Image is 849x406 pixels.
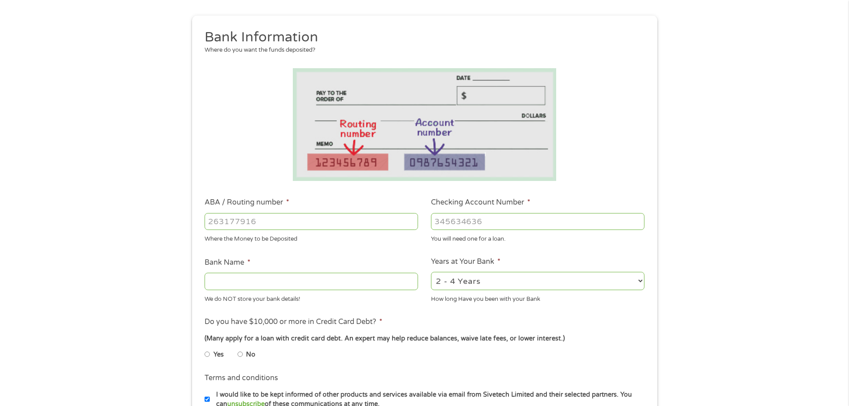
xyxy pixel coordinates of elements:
[431,213,644,230] input: 345634636
[205,46,638,55] div: Where do you want the funds deposited?
[205,334,644,344] div: (Many apply for a loan with credit card debt. An expert may help reduce balances, waive late fees...
[205,198,289,207] label: ABA / Routing number
[205,291,418,303] div: We do NOT store your bank details!
[205,258,250,267] label: Bank Name
[213,350,224,360] label: Yes
[205,317,382,327] label: Do you have $10,000 or more in Credit Card Debt?
[431,198,530,207] label: Checking Account Number
[293,68,557,181] img: Routing number location
[205,373,278,383] label: Terms and conditions
[205,213,418,230] input: 263177916
[431,232,644,244] div: You will need one for a loan.
[205,232,418,244] div: Where the Money to be Deposited
[431,257,500,267] label: Years at Your Bank
[205,29,638,46] h2: Bank Information
[431,291,644,303] div: How long Have you been with your Bank
[246,350,255,360] label: No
